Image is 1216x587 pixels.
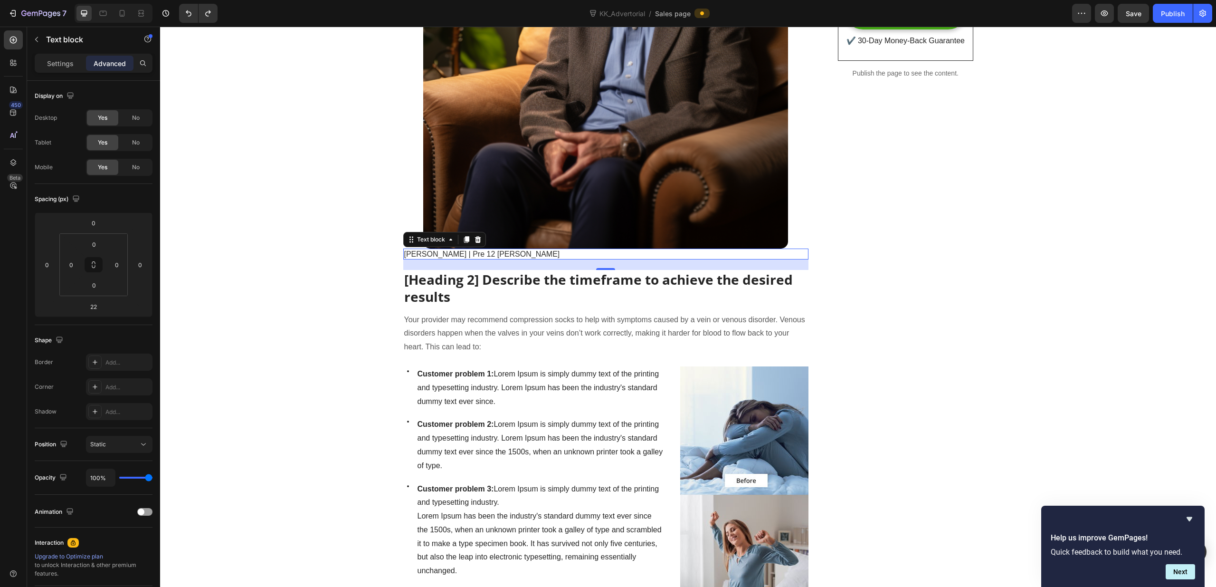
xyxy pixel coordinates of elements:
div: Add... [105,358,150,367]
div: Display on [35,90,76,103]
div: Shadow [35,407,57,416]
span: Lorem Ipsum is simply dummy text of the printing and typesetting industry. Lorem Ipsum has been t... [257,394,503,443]
div: Upgrade to Optimize plan [35,552,152,561]
div: Desktop [35,114,57,122]
div: Corner [35,383,54,391]
p: Quick feedback to build what you need. [1051,548,1195,557]
span: Yes [98,163,107,172]
strong: Customer problem 1: [257,343,334,351]
span: [PERSON_NAME] | Pre 12 [PERSON_NAME] [244,223,400,231]
span: Lorem Ipsum is simply dummy text of the printing and typesetting industry. [257,458,499,480]
div: Add... [105,383,150,392]
div: Add... [105,408,150,416]
span: / [649,9,651,19]
strong: Customer problem 3: [257,458,334,466]
div: Spacing (px) [35,193,82,206]
p: Text block [46,34,127,45]
input: 0 [133,258,147,272]
span: Sales page [655,9,691,19]
input: 0 [40,258,54,272]
div: Undo/Redo [179,4,218,23]
input: 0px [64,258,78,272]
button: Next question [1166,564,1195,579]
p: Advanced [94,58,126,68]
div: Text block [255,209,287,217]
div: Animation [35,506,76,519]
div: Interaction [35,539,64,547]
button: Hide survey [1184,513,1195,525]
span: Lorem Ipsum is simply dummy text of the printing and typesetting industry. Lorem Ipsum has been t... [257,343,499,379]
input: 22 [84,299,103,314]
div: Opacity [35,472,69,484]
p: Settings [47,58,74,68]
input: 0px [110,258,124,272]
p: ✔️ 30-Day Money-Back Guarantee [685,8,806,21]
p: Publish the page to see the content. [678,42,813,52]
strong: Customer problem 2: [257,394,334,402]
span: KK_Advertorial [598,9,647,19]
span: Yes [98,138,107,147]
div: Help us improve GemPages! [1051,513,1195,579]
input: 0px [85,278,104,292]
div: 450 [9,101,23,109]
div: Position [35,438,69,451]
p: 7 [62,8,66,19]
button: Publish [1153,4,1193,23]
span: Static [90,441,106,448]
p: [Heading 2] Describe the timeframe to achieve the desired results [244,244,648,279]
div: Border [35,358,53,366]
input: Auto [86,469,115,486]
button: Save [1118,4,1149,23]
input: 0px [85,237,104,251]
iframe: Design area [160,27,1216,587]
div: Publish [1161,9,1185,19]
span: Yes [98,114,107,122]
div: Tablet [35,138,51,147]
div: Rich Text Editor. Editing area: main [243,222,649,233]
div: Mobile [35,163,53,172]
div: Beta [7,174,23,182]
button: Static [86,436,152,453]
span: Lorem Ipsum has been the industry's standard dummy text ever since the 1500s, when an unknown pri... [257,485,502,548]
h2: Help us improve GemPages! [1051,532,1195,544]
button: 7 [4,4,71,23]
span: No [132,163,140,172]
input: 0 [84,216,103,230]
span: Save [1126,10,1141,18]
p: Your provider may recommend compression socks to help with symptoms caused by a vein or venous di... [244,287,648,327]
span: No [132,114,140,122]
span: No [132,138,140,147]
div: Shape [35,334,65,347]
div: to unlock Interaction & other premium features. [35,552,152,578]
